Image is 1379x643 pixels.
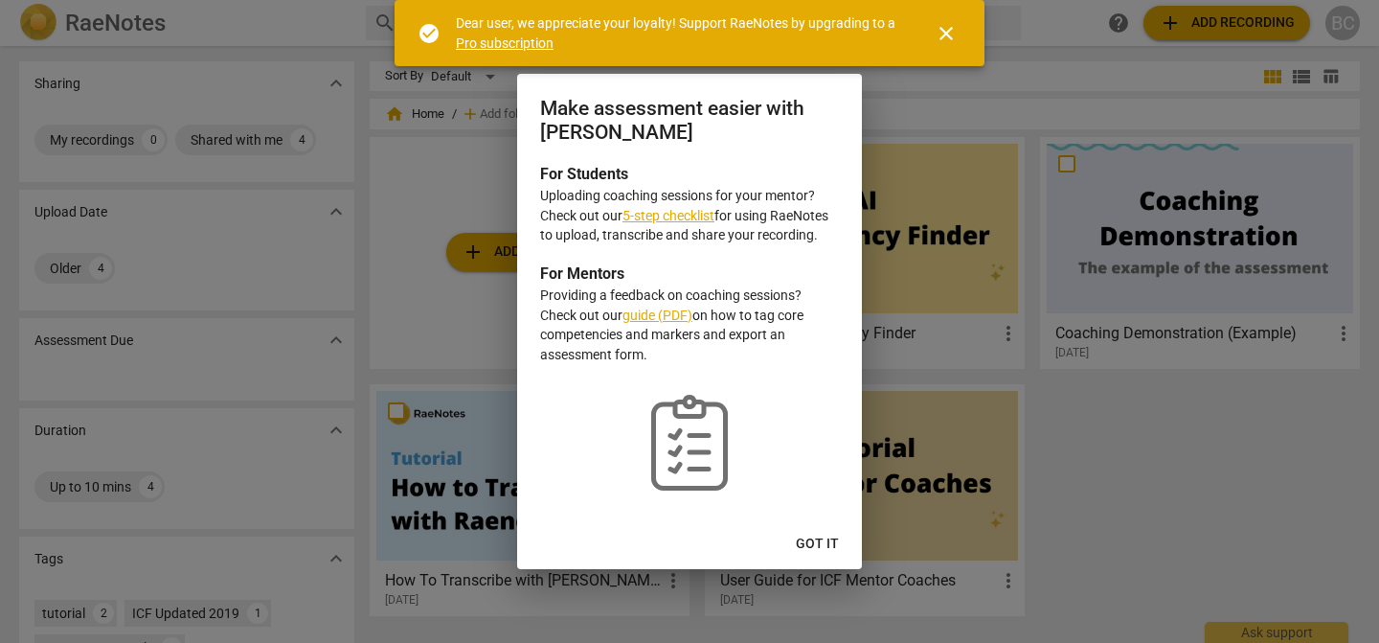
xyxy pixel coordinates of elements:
[540,264,624,283] b: For Mentors
[796,535,839,554] span: Got it
[540,186,839,245] p: Uploading coaching sessions for your mentor? Check out our for using RaeNotes to upload, transcri...
[456,35,554,51] a: Pro subscription
[923,11,969,57] button: Close
[540,286,839,364] p: Providing a feedback on coaching sessions? Check out our on how to tag core competencies and mark...
[622,308,692,323] a: guide (PDF)
[540,165,628,183] b: For Students
[935,22,958,45] span: close
[456,13,900,53] div: Dear user, we appreciate your loyalty! Support RaeNotes by upgrading to a
[418,22,441,45] span: check_circle
[540,97,839,144] h2: Make assessment easier with [PERSON_NAME]
[780,527,854,562] button: Got it
[622,208,714,223] a: 5-step checklist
